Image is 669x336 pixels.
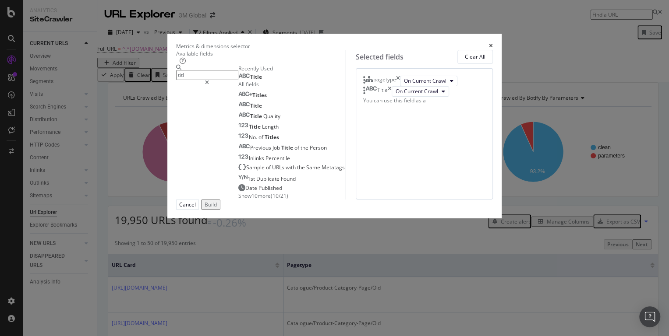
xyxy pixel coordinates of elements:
[250,112,263,120] span: Title
[262,123,279,130] span: Length
[263,112,280,120] span: Quality
[294,144,301,151] span: of
[252,91,267,99] span: Titles
[250,144,273,151] span: Previous
[310,144,327,151] span: Person
[179,201,196,208] div: Cancel
[265,154,290,162] span: Percentile
[363,86,486,97] div: TitletimesOn Current Crawl
[273,144,281,151] span: Job
[249,154,265,162] span: Inlinks
[250,102,262,109] span: Title
[167,34,502,218] div: modal
[176,42,250,50] div: Metrics & dimensions selector
[176,199,199,210] button: Cancel
[248,175,256,182] span: 1st
[238,65,345,72] div: Recently Used
[404,77,446,84] span: On Current Crawl
[301,144,310,151] span: the
[356,52,404,62] div: Selected fields
[238,80,345,88] div: All fields
[281,144,294,151] span: Title
[306,164,322,171] span: Same
[258,133,265,141] span: of
[258,184,282,192] span: Published
[245,184,258,192] span: Date
[281,175,296,182] span: Found
[246,164,266,171] span: Sample
[249,123,262,130] span: Title
[265,133,279,141] span: Titles
[256,175,281,182] span: Duplicate
[286,164,297,171] span: with
[205,201,217,208] div: Build
[176,70,238,80] input: Search by field name
[639,306,660,327] div: Open Intercom Messenger
[377,86,388,97] div: Title
[363,97,486,104] div: You can use this field as a
[489,42,493,50] div: times
[373,76,396,86] div: pagetype
[238,192,271,199] span: Show 10 more
[392,86,449,97] button: On Current Crawl
[272,164,286,171] span: URLs
[250,73,262,80] span: Title
[271,192,288,199] span: ( 10 / 21 )
[176,50,345,57] div: Available fields
[266,164,272,171] span: of
[400,76,457,86] button: On Current Crawl
[396,76,400,86] div: times
[388,86,392,97] div: times
[465,53,485,60] div: Clear All
[457,50,493,64] button: Clear All
[363,76,486,86] div: pagetypetimesOn Current Crawl
[201,199,220,210] button: Build
[396,87,438,95] span: On Current Crawl
[249,133,258,141] span: No.
[322,164,345,171] span: Metatags
[297,164,306,171] span: the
